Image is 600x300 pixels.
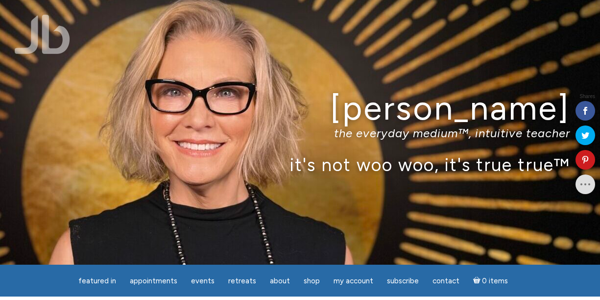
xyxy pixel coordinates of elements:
a: Cart0 items [467,271,514,291]
a: featured in [72,272,122,291]
span: Retreats [228,276,256,285]
span: Shares [579,94,595,99]
span: 0 items [482,277,508,285]
a: About [264,272,296,291]
i: Cart [473,276,482,285]
a: Subscribe [381,272,425,291]
span: Subscribe [387,276,419,285]
img: Jamie Butler. The Everyday Medium [15,15,70,54]
span: Events [191,276,215,285]
span: My Account [334,276,373,285]
a: My Account [328,272,379,291]
p: the everyday medium™, intuitive teacher [30,126,570,140]
a: Contact [427,272,465,291]
a: Retreats [222,272,262,291]
h1: [PERSON_NAME] [30,90,570,126]
span: About [270,276,290,285]
p: it's not woo woo, it's true true™ [30,154,570,175]
a: Events [185,272,220,291]
span: Contact [432,276,459,285]
span: featured in [78,276,116,285]
a: Shop [298,272,326,291]
a: Appointments [124,272,183,291]
span: Appointments [130,276,177,285]
span: Shop [304,276,320,285]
